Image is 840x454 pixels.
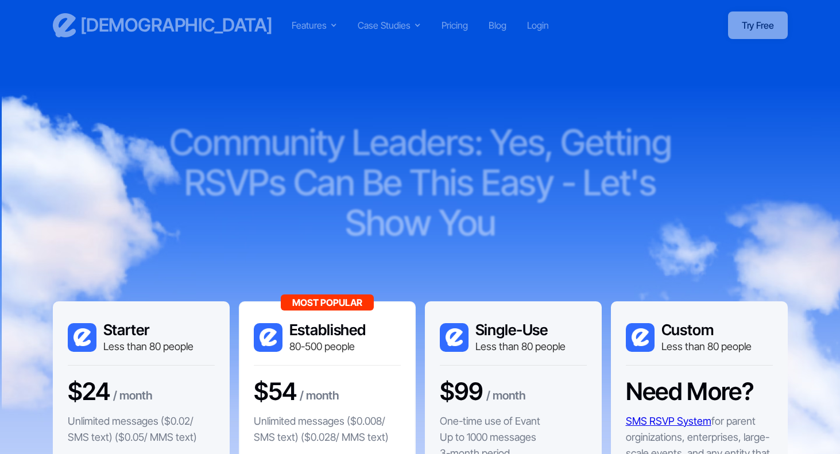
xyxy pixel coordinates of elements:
[489,18,506,32] a: Blog
[486,387,526,406] div: / month
[661,321,752,339] h3: Custom
[728,11,787,39] a: Try Free
[281,294,374,311] div: Most Popular
[292,18,327,32] div: Features
[254,413,401,445] p: Unlimited messages ($0.008/ SMS text) ($0.028/ MMS text)
[53,13,273,37] a: home
[475,321,566,339] h3: Single-Use
[103,321,193,339] h3: Starter
[440,377,483,406] h3: $99
[145,122,696,243] h1: Community Leaders: Yes, Getting RSVPs Can Be This Easy - Let's Show You
[475,339,566,354] div: Less than 80 people
[300,387,339,406] div: / month
[289,339,366,354] div: 80-500 people
[527,18,549,32] a: Login
[661,339,752,354] div: Less than 80 people
[626,415,711,427] a: SMS RSVP System
[358,18,411,32] div: Case Studies
[103,339,193,354] div: Less than 80 people
[68,377,110,406] h3: $24
[113,387,153,406] div: / month
[358,18,421,32] div: Case Studies
[292,18,337,32] div: Features
[289,321,366,339] h3: Established
[68,413,215,445] p: Unlimited messages ($0.02/ SMS text) ($0.05/ MMS text)
[80,14,273,37] h3: [DEMOGRAPHIC_DATA]
[254,377,297,406] h3: $54
[626,377,754,406] h3: Need More?
[442,18,468,32] a: Pricing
